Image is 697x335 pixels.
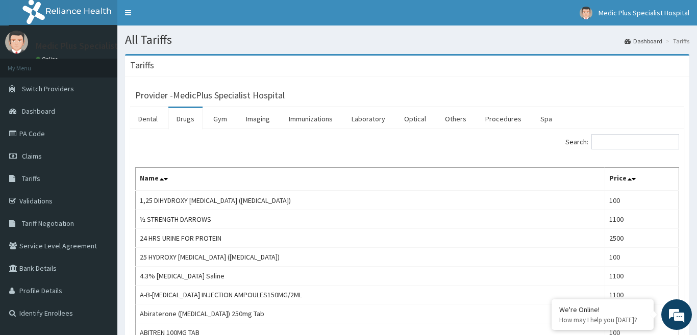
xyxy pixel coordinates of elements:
td: ½ STRENGTH DARROWS [136,210,605,229]
img: User Image [580,7,592,19]
td: 2500 [605,229,679,248]
h3: Provider - MedicPlus Specialist Hospital [135,91,285,100]
span: Dashboard [22,107,55,116]
a: Dental [130,108,166,130]
a: Drugs [168,108,203,130]
label: Search: [565,134,679,149]
input: Search: [591,134,679,149]
td: 24 HRS URINE FOR PROTEIN [136,229,605,248]
td: 1100 [605,267,679,286]
a: Gym [205,108,235,130]
td: 100 [605,248,679,267]
td: A-B-[MEDICAL_DATA] INJECTION AMPOULES150MG/2ML [136,286,605,304]
td: 25 HYDROXY [MEDICAL_DATA] ([MEDICAL_DATA]) [136,248,605,267]
a: Laboratory [343,108,393,130]
span: Claims [22,151,42,161]
span: Switch Providers [22,84,74,93]
a: Spa [532,108,560,130]
td: 1100 [605,210,679,229]
th: Name [136,168,605,191]
span: Tariffs [22,174,40,183]
td: 1,25 DIHYDROXY [MEDICAL_DATA] ([MEDICAL_DATA]) [136,191,605,210]
a: Imaging [238,108,278,130]
a: Optical [396,108,434,130]
td: Abiraterone ([MEDICAL_DATA]) 250mg Tab [136,304,605,323]
a: Immunizations [281,108,341,130]
span: Tariff Negotiation [22,219,74,228]
div: We're Online! [559,305,646,314]
td: 100 [605,191,679,210]
img: User Image [5,31,28,54]
a: Dashboard [625,37,662,45]
a: Online [36,56,60,63]
p: How may I help you today? [559,316,646,324]
a: Others [437,108,475,130]
h1: All Tariffs [125,33,689,46]
li: Tariffs [663,37,689,45]
span: Medic Plus Specialist Hospital [599,8,689,17]
th: Price [605,168,679,191]
h3: Tariffs [130,61,154,70]
a: Procedures [477,108,530,130]
td: 4.3% [MEDICAL_DATA] Saline [136,267,605,286]
p: Medic Plus Specialist Hospital [36,41,154,50]
td: 1100 [605,286,679,304]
